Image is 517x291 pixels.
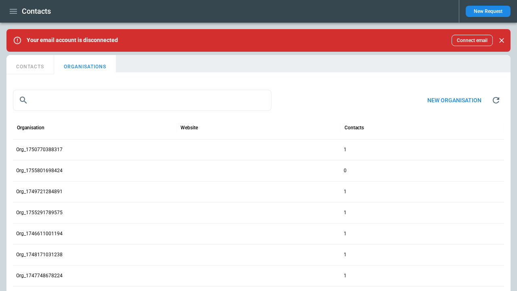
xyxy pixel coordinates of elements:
[421,92,488,109] button: New organisation
[344,188,347,195] p: 1
[17,125,44,131] div: Organisation
[22,6,51,16] h1: Contacts
[16,272,63,279] p: Org_1747748678224
[16,146,63,153] p: Org_1750770388317
[466,6,511,17] button: New Request
[496,35,507,46] button: Close
[344,167,347,174] p: 0
[344,251,347,258] p: 1
[452,35,493,46] button: Connect email
[496,32,507,49] div: dismiss
[16,230,63,237] p: Org_1746611001194
[6,55,54,74] button: CONTACTS
[16,167,63,174] p: Org_1755801698424
[27,37,118,44] p: Your email account is disconnected
[181,125,198,131] div: Website
[344,146,347,153] p: 1
[344,272,347,279] p: 1
[16,188,63,195] p: Org_1749721284891
[16,209,63,216] p: Org_1755291789575
[54,55,116,74] button: ORGANISATIONS
[344,209,347,216] p: 1
[345,125,364,131] div: Contacts
[16,251,63,258] p: Org_1748171031238
[344,230,347,237] p: 1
